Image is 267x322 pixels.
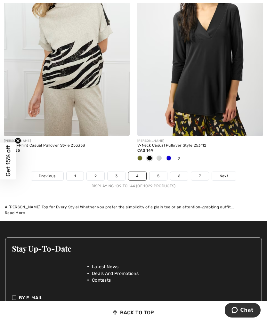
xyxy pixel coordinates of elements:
div: V-Neck Casual Pullover Style 253112 [137,143,263,148]
div: Artichoke [135,153,145,164]
span: Deals And Promotions [92,270,139,277]
button: Close teaser [15,138,21,144]
a: 1 [67,172,84,180]
a: Previous [31,172,63,180]
span: +2 [176,157,181,161]
div: Royal Sapphire 163 [164,153,174,164]
a: 7 [191,172,208,180]
span: By E-mail [19,294,43,301]
h3: Stay Up-To-Date [12,244,255,253]
span: Previous [39,173,55,179]
a: 3 [108,172,125,180]
a: 5 [150,172,167,180]
a: 4 [128,172,146,180]
div: [PERSON_NAME] [4,139,130,143]
div: Animal-Print Casual Pullover Style 253338 [4,143,130,148]
span: Next [220,173,228,179]
span: Read More [5,211,25,215]
img: check [12,294,16,301]
a: Next [212,172,236,180]
div: Black [145,153,154,164]
span: Contests [92,277,111,284]
div: A [PERSON_NAME] Top for Every Style! Whether you prefer the simplicity of a plain tee or an atten... [5,204,262,210]
a: 6 [170,172,188,180]
span: Get 15% off [4,145,12,177]
div: [PERSON_NAME] [137,139,263,143]
span: Latest News [92,263,118,270]
iframe: Opens a widget where you can chat to one of our agents [225,303,261,319]
a: 2 [87,172,104,180]
span: CA$ 149 [137,148,153,153]
div: Vanilla 30 [154,153,164,164]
